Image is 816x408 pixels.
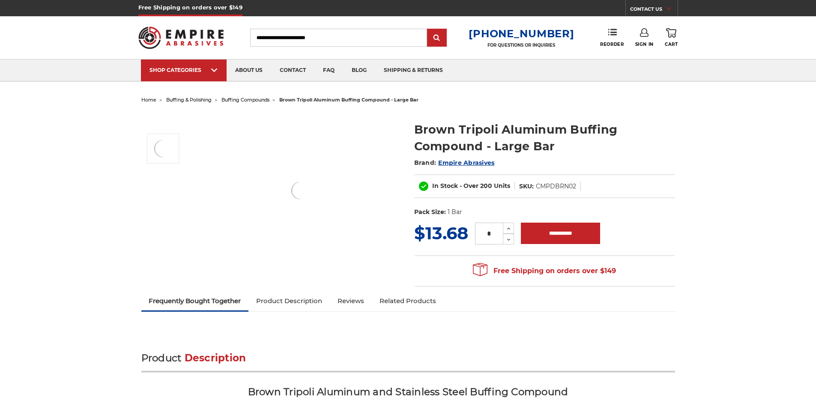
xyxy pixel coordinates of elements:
[227,60,271,81] a: about us
[343,60,375,81] a: blog
[152,138,174,159] img: Brown Tripoli Aluminum Buffing Compound
[271,60,314,81] a: contact
[290,180,311,201] img: Brown Tripoli Aluminum Buffing Compound
[600,42,624,47] span: Reorder
[221,97,269,103] a: buffing compounds
[665,42,678,47] span: Cart
[414,223,468,244] span: $13.68
[432,182,458,190] span: In Stock
[600,28,624,47] a: Reorder
[141,292,249,310] a: Frequently Bought Together
[494,182,510,190] span: Units
[141,97,156,103] a: home
[630,4,678,16] a: CONTACT US
[185,352,246,364] span: Description
[372,292,444,310] a: Related Products
[469,27,574,40] a: [PHONE_NUMBER]
[665,28,678,47] a: Cart
[536,182,576,191] dd: CMPDBRN02
[279,97,418,103] span: brown tripoli aluminum buffing compound - large bar
[248,386,568,398] span: Brown Tripoli Aluminum and Stainless Steel Buffing Compound
[414,159,436,167] span: Brand:
[438,159,494,167] a: Empire Abrasives
[314,60,343,81] a: faq
[149,67,218,73] div: SHOP CATEGORIES
[375,60,451,81] a: shipping & returns
[473,262,616,280] span: Free Shipping on orders over $149
[519,182,534,191] dt: SKU:
[448,208,462,217] dd: 1 Bar
[248,292,330,310] a: Product Description
[428,30,445,47] input: Submit
[138,21,224,54] img: Empire Abrasives
[330,292,372,310] a: Reviews
[414,208,446,217] dt: Pack Size:
[635,42,654,47] span: Sign In
[480,182,492,190] span: 200
[166,97,212,103] a: buffing & polishing
[414,121,675,155] h1: Brown Tripoli Aluminum Buffing Compound - Large Bar
[460,182,478,190] span: - Over
[469,42,574,48] p: FOR QUESTIONS OR INQUIRIES
[141,352,182,364] span: Product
